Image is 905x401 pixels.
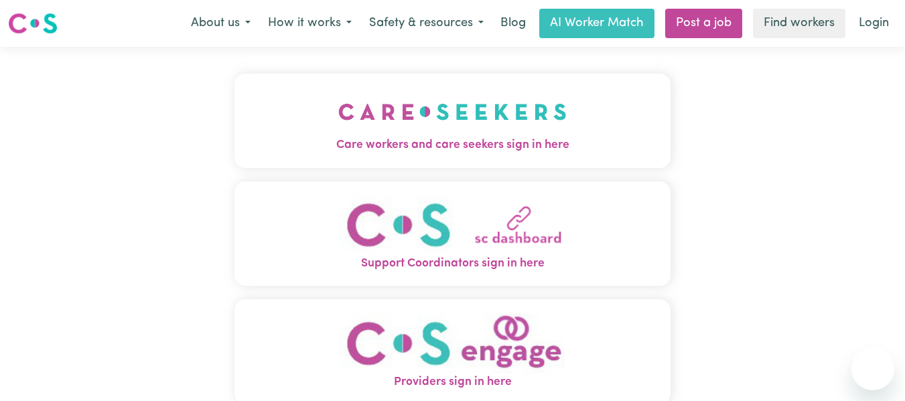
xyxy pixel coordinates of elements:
[851,9,897,38] a: Login
[259,9,360,37] button: How it works
[539,9,654,38] a: AI Worker Match
[8,11,58,35] img: Careseekers logo
[234,74,671,167] button: Care workers and care seekers sign in here
[360,9,492,37] button: Safety & resources
[8,8,58,39] a: Careseekers logo
[665,9,742,38] a: Post a job
[182,9,259,37] button: About us
[492,9,534,38] a: Blog
[234,137,671,154] span: Care workers and care seekers sign in here
[753,9,845,38] a: Find workers
[851,347,894,390] iframe: Button to launch messaging window
[234,181,671,286] button: Support Coordinators sign in here
[234,255,671,272] span: Support Coordinators sign in here
[234,374,671,391] span: Providers sign in here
